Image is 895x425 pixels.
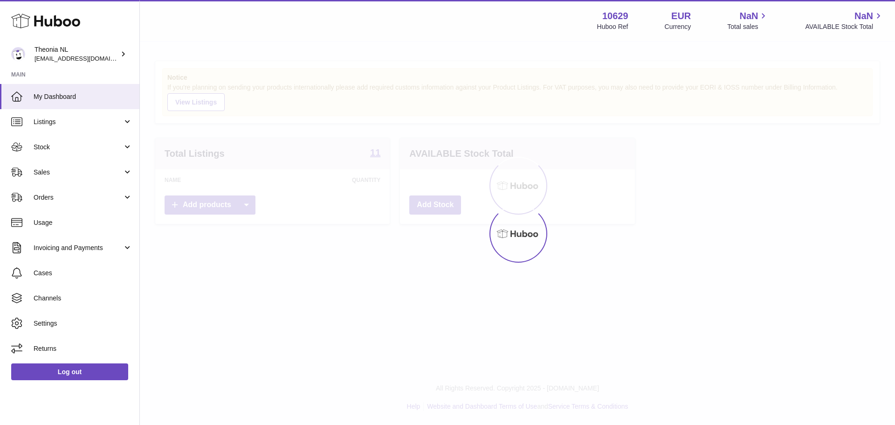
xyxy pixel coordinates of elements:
strong: EUR [671,10,691,22]
img: info@wholesomegoods.eu [11,47,25,61]
span: Invoicing and Payments [34,244,123,252]
span: My Dashboard [34,92,132,101]
a: NaN Total sales [727,10,769,31]
span: Cases [34,269,132,278]
span: Settings [34,319,132,328]
span: Sales [34,168,123,177]
div: Currency [665,22,691,31]
span: Returns [34,344,132,353]
span: Total sales [727,22,769,31]
a: NaN AVAILABLE Stock Total [805,10,884,31]
div: Theonia NL [34,45,118,63]
span: NaN [739,10,758,22]
span: Usage [34,218,132,227]
span: [EMAIL_ADDRESS][DOMAIN_NAME] [34,55,137,62]
div: Huboo Ref [597,22,628,31]
strong: 10629 [602,10,628,22]
span: Channels [34,294,132,303]
span: Orders [34,193,123,202]
span: AVAILABLE Stock Total [805,22,884,31]
span: NaN [854,10,873,22]
a: Log out [11,363,128,380]
span: Stock [34,143,123,152]
span: Listings [34,118,123,126]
